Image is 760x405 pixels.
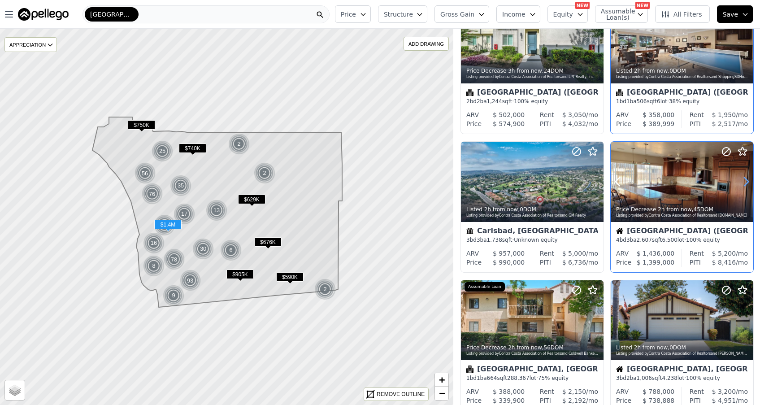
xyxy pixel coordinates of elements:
[508,344,542,351] time: 2025-08-28 22:48
[655,5,710,23] button: All Filters
[562,259,586,266] span: $ 6,736
[141,183,164,205] div: 76
[206,200,227,221] div: 13
[254,237,282,250] div: $676K
[238,195,265,204] span: $629K
[466,236,598,244] div: 3 bd 3 ba sqft · Unknown equity
[610,141,753,273] a: Price Decrease 2h from now,45DOMListing provided byContra Costa Association of Realtorsand [DOMAI...
[238,195,265,208] div: $629K
[712,259,736,266] span: $ 8,416
[466,227,598,236] div: Carlsbad, [GEOGRAPHIC_DATA]
[616,206,749,213] div: Price Decrease , 45 DOM
[141,183,164,205] img: g2.png
[377,390,425,398] div: REMOVE OUTLINE
[637,259,675,266] span: $ 1,399,000
[128,120,155,130] span: $750K
[562,388,586,395] span: $ 2,150
[143,232,165,254] img: g1.png
[616,227,623,235] img: House
[616,366,748,375] div: [GEOGRAPHIC_DATA], [GEOGRAPHIC_DATA]
[634,344,668,351] time: 2025-08-28 22:37
[616,351,749,357] div: Listing provided by Contra Costa Association of Realtors and [PERSON_NAME] Signature Properties
[723,10,738,19] span: Save
[690,110,704,119] div: Rent
[143,255,165,277] div: 8
[496,5,540,23] button: Income
[460,141,603,273] a: Listed 2h from now,0DOMListing provided byContra Costa Association of Realtorsand GM RealtyTownho...
[712,111,736,118] span: $ 1,950
[134,162,156,185] div: 56
[254,162,276,184] img: g1.png
[341,10,356,19] span: Price
[540,249,554,258] div: Rent
[466,89,473,96] img: Condominium
[179,144,206,153] span: $740K
[163,285,185,306] img: g1.png
[179,269,202,292] img: g2.png
[466,344,599,351] div: Price Decrease , 56 DOM
[154,220,182,229] span: $1.4M
[616,213,749,218] div: Listing provided by Contra Costa Association of Realtors and [DOMAIN_NAME]
[540,258,551,267] div: PITI
[643,120,674,127] span: $ 389,999
[595,5,648,23] button: Assumable Loan(s)
[635,2,650,9] div: NEW
[466,213,599,218] div: Listing provided by Contra Costa Association of Realtors and GM Realty
[440,10,474,19] span: Gross Gain
[460,3,603,134] a: Price Decrease 3h from now,24DOMListing provided byContra Costa Association of Realtorsand LPT Re...
[690,396,701,405] div: PITI
[616,67,749,74] div: Listed , 0 DOM
[254,237,282,247] span: $676K
[553,10,573,19] span: Equity
[562,111,586,118] span: $ 3,050
[254,162,275,184] div: 2
[717,5,753,23] button: Save
[466,366,473,373] img: Condominium
[712,120,736,127] span: $ 2,517
[170,175,191,196] div: 35
[658,206,692,213] time: 2025-08-28 22:48
[174,203,195,225] div: 17
[487,237,502,243] span: 1,738
[610,3,753,134] a: Listed 2h from now,0DOMListing provided byContra Costa Association of Realtorsand ShoppingSDHouse...
[502,10,525,19] span: Income
[616,74,749,80] div: Listing provided by Contra Costa Association of Realtors and ShoppingSDHouses
[276,272,304,282] span: $590K
[616,366,623,373] img: House
[616,98,748,105] div: 1 bd 1 ba sqft lot · 38% equity
[637,250,675,257] span: $ 1,436,000
[466,396,482,405] div: Price
[152,140,174,162] img: g1.png
[637,98,647,105] span: 506
[616,249,629,258] div: ARV
[493,111,525,118] span: $ 502,000
[562,120,586,127] span: $ 4,032
[508,68,542,74] time: 2025-08-28 23:29
[690,387,704,396] div: Rent
[220,240,242,261] img: g1.png
[701,119,748,128] div: /mo
[206,200,228,221] img: g1.png
[637,375,652,381] span: 1,006
[507,375,530,381] span: 288,367
[637,237,652,243] span: 2,607
[540,396,551,405] div: PITI
[634,68,668,74] time: 2025-08-28 22:48
[616,375,748,382] div: 3 bd 2 ba sqft lot · 100% equity
[90,10,133,19] span: [GEOGRAPHIC_DATA]
[466,227,473,235] img: Townhouse
[378,5,427,23] button: Structure
[487,98,502,105] span: 1,244
[643,111,674,118] span: $ 358,000
[704,110,748,119] div: /mo
[466,258,482,267] div: Price
[4,37,57,52] div: APPRECIATION
[439,388,445,399] span: −
[466,67,599,74] div: Price Decrease , 24 DOM
[154,214,175,236] div: 26
[143,255,165,277] img: g1.png
[179,269,202,292] div: 93
[192,238,214,260] div: 30
[154,220,182,233] div: $1.4M
[712,388,736,395] span: $ 3,200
